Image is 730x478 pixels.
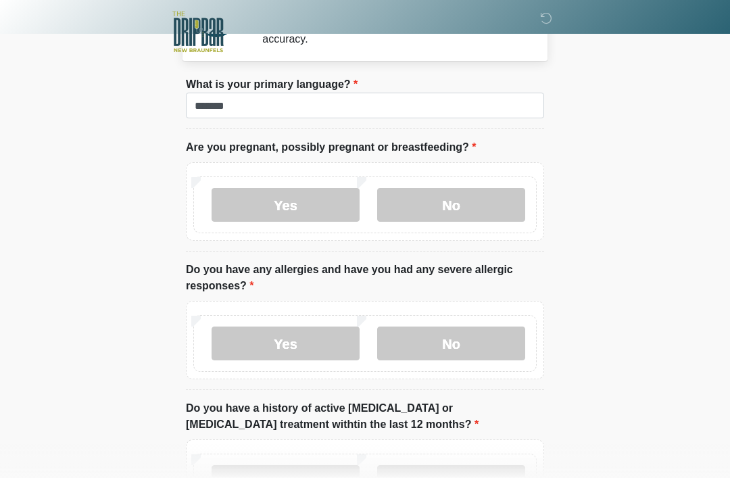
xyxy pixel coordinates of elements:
[212,188,360,222] label: Yes
[186,400,544,433] label: Do you have a history of active [MEDICAL_DATA] or [MEDICAL_DATA] treatment withtin the last 12 mo...
[186,139,476,156] label: Are you pregnant, possibly pregnant or breastfeeding?
[377,327,525,360] label: No
[377,188,525,222] label: No
[186,76,358,93] label: What is your primary language?
[212,327,360,360] label: Yes
[186,262,544,294] label: Do you have any allergies and have you had any severe allergic responses?
[172,10,224,54] img: The DRIPBaR - New Braunfels Logo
